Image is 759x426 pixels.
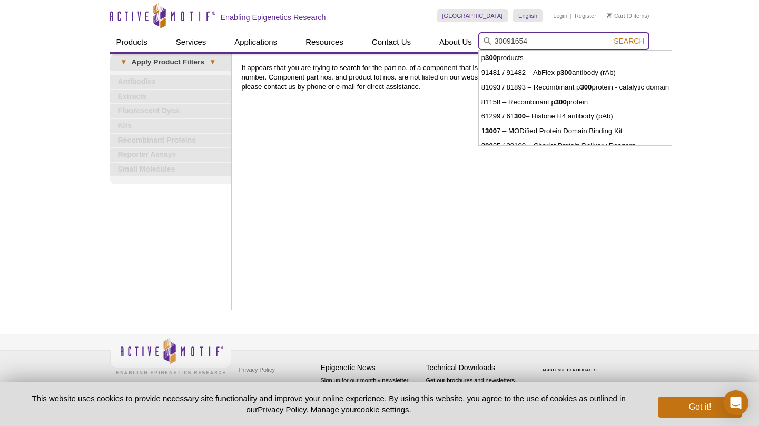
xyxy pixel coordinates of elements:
[366,32,417,52] a: Contact Us
[658,397,742,418] button: Got it!
[580,83,592,91] strong: 300
[479,65,672,80] li: 91481 / 91482 – AbFlex p antibody (rAb)
[110,90,231,104] a: Extracts
[236,378,292,393] a: Terms & Conditions
[478,32,649,50] input: Keyword, Cat. No.
[357,405,409,414] button: cookie settings
[479,95,672,110] li: 81158 – Recombinant p protein
[542,368,597,372] a: ABOUT SSL CERTIFICATES
[570,9,572,22] li: |
[321,376,421,412] p: Sign up for our monthly newsletter highlighting recent publications in the field of epigenetics.
[110,104,231,118] a: Fluorescent Dyes
[481,142,493,150] strong: 300
[110,148,231,162] a: Reporter Assays
[110,119,231,133] a: Kits
[485,127,497,135] strong: 300
[221,13,326,22] h2: Enabling Epigenetics Research
[479,51,672,65] li: p products
[479,109,672,124] li: 61299 / 61 – Histone H4 antibody (pAb)
[115,57,132,67] span: ▾
[17,393,640,415] p: This website uses cookies to provide necessary site functionality and improve your online experie...
[426,376,526,403] p: Get our brochures and newsletters, or request them by mail.
[607,9,649,22] li: (0 items)
[479,124,672,138] li: 1 7 – MODified Protein Domain Binding Kit
[110,334,231,377] img: Active Motif,
[258,405,306,414] a: Privacy Policy
[110,75,231,89] a: Antibodies
[321,363,421,372] h4: Epigenetic News
[170,32,213,52] a: Services
[110,163,231,176] a: Small Molecules
[607,13,612,18] img: Your Cart
[514,112,526,120] strong: 300
[555,98,567,106] strong: 300
[560,68,572,76] strong: 300
[228,32,283,52] a: Applications
[553,12,567,19] a: Login
[110,134,231,147] a: Recombinant Proteins
[575,12,596,19] a: Register
[610,36,647,46] button: Search
[513,9,543,22] a: English
[110,54,231,71] a: ▾Apply Product Filters▾
[723,390,748,415] div: Open Intercom Messenger
[607,12,625,19] a: Cart
[479,138,672,153] li: 25 / 30100 – Chariot Protein Delivery Reagent
[236,362,278,378] a: Privacy Policy
[531,353,610,376] table: Click to Verify - This site chose Symantec SSL for secure e-commerce and confidential communicati...
[479,80,672,95] li: 81093 / 81893 – Recombinant p protein - catalytic domain
[204,57,221,67] span: ▾
[437,9,508,22] a: [GEOGRAPHIC_DATA]
[299,32,350,52] a: Resources
[485,54,497,62] strong: 300
[110,32,154,52] a: Products
[433,32,478,52] a: About Us
[614,37,644,45] span: Search
[426,363,526,372] h4: Technical Downloads
[242,63,644,92] p: It appears that you are trying to search for the part no. of a component that is found in one of ...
